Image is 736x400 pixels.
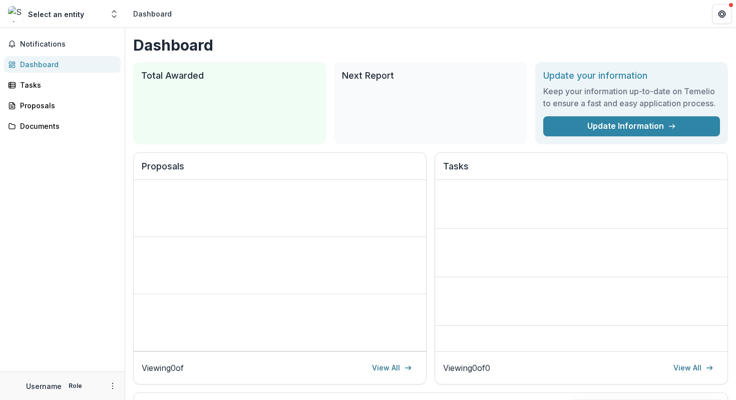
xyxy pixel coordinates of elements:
div: Documents [20,121,113,131]
div: Dashboard [20,59,113,70]
button: More [107,380,119,392]
img: Select an entity [8,6,24,22]
h2: Next Report [342,70,519,81]
a: Tasks [4,77,121,93]
p: Username [26,381,62,391]
h1: Dashboard [133,36,728,54]
h2: Update your information [543,70,720,81]
span: Notifications [20,40,117,49]
h3: Keep your information up-to-date on Temelio to ensure a fast and easy application process. [543,85,720,109]
div: Tasks [20,80,113,90]
a: Update Information [543,116,720,136]
button: Get Help [712,4,732,24]
a: View All [667,360,719,376]
div: Dashboard [133,9,172,19]
a: Documents [4,118,121,134]
p: Role [66,381,85,390]
a: View All [366,360,418,376]
div: Proposals [20,100,113,111]
a: Proposals [4,97,121,114]
p: Viewing 0 of 0 [443,362,490,374]
button: Notifications [4,36,121,52]
h2: Proposals [142,161,418,180]
h2: Total Awarded [141,70,318,81]
nav: breadcrumb [129,7,176,21]
p: Viewing 0 of [142,362,184,374]
button: Open entity switcher [107,4,121,24]
a: Dashboard [4,56,121,73]
h2: Tasks [443,161,719,180]
div: Select an entity [28,9,84,20]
